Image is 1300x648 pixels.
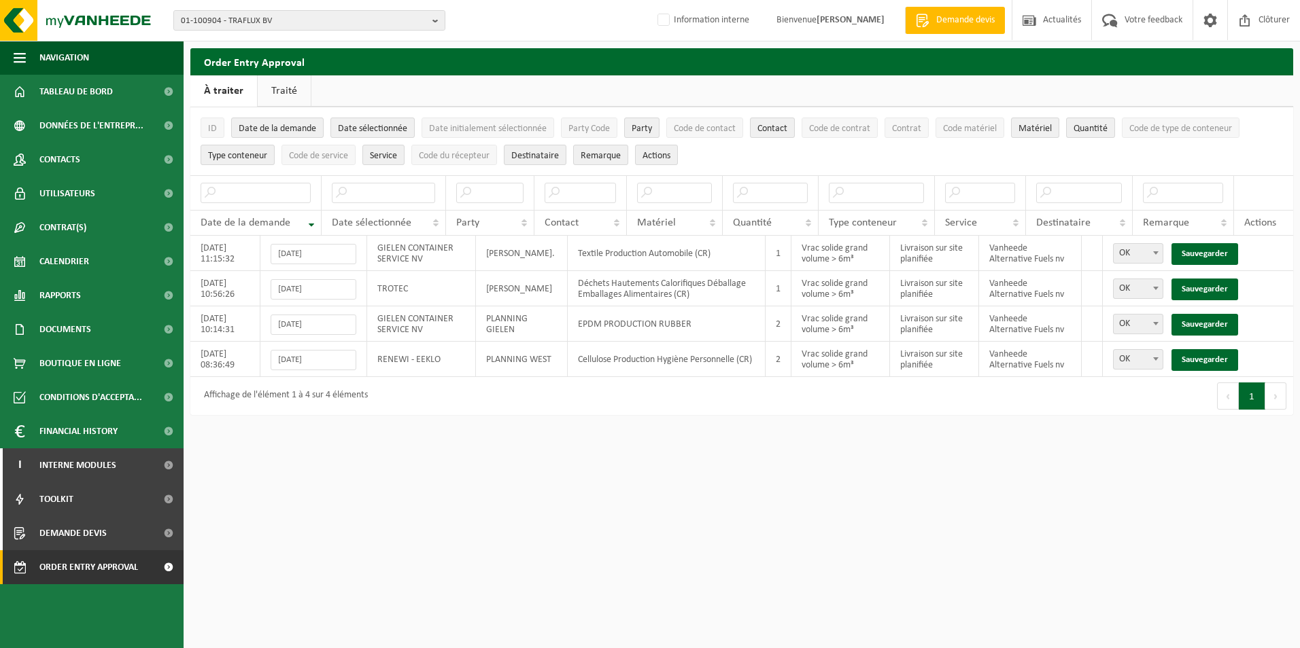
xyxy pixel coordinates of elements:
[511,151,559,161] span: Destinataire
[239,124,316,134] span: Date de la demande
[39,482,73,516] span: Toolkit
[1113,278,1163,299] span: OK
[750,118,795,138] button: ContactContact: Activate to sort
[561,118,617,138] button: Party CodeParty Code: Activate to sort
[655,10,749,31] label: Information interne
[674,124,736,134] span: Code de contact
[476,306,568,342] td: PLANNING GIELEN
[208,124,217,134] span: ID
[635,145,678,165] button: Actions
[1122,118,1239,138] button: Code de type de conteneurCode de type de conteneur: Activate to sort
[1113,349,1163,370] span: OK
[370,151,397,161] span: Service
[943,124,997,134] span: Code matériel
[1217,382,1239,410] button: Previous
[173,10,445,31] button: 01-100904 - TRAFLUX BV
[979,342,1082,377] td: Vanheede Alternative Fuels nv
[201,217,290,228] span: Date de la demande
[14,448,26,482] span: I
[568,342,765,377] td: Cellulose Production Hygiène Personnelle (CR)
[190,75,257,107] a: À traiter
[624,118,660,138] button: PartyParty: Activate to sort
[791,306,890,342] td: Vrac solide grand volume > 6m³
[905,7,1005,34] a: Demande devis
[190,271,260,306] td: [DATE] 10:56:26
[643,151,670,161] span: Actions
[757,124,787,134] span: Contact
[1113,243,1163,264] span: OK
[545,217,579,228] span: Contact
[581,151,621,161] span: Remarque
[817,15,885,25] strong: [PERSON_NAME]
[1171,314,1238,336] a: Sauvegarder
[1036,217,1091,228] span: Destinataire
[791,342,890,377] td: Vrac solide grand volume > 6m³
[338,124,407,134] span: Date sélectionnée
[39,448,116,482] span: Interne modules
[190,306,260,342] td: [DATE] 10:14:31
[1074,124,1108,134] span: Quantité
[1114,279,1163,298] span: OK
[190,48,1293,75] h2: Order Entry Approval
[1113,314,1163,334] span: OK
[829,217,897,228] span: Type conteneur
[1171,349,1238,371] a: Sauvegarder
[979,306,1082,342] td: Vanheede Alternative Fuels nv
[367,342,476,377] td: RENEWI - EEKLO
[39,245,89,278] span: Calendrier
[666,118,743,138] button: Code de contactCode de contact: Activate to sort
[39,380,142,414] span: Conditions d'accepta...
[1114,244,1163,263] span: OK
[39,346,121,380] span: Boutique en ligne
[39,41,89,75] span: Navigation
[1019,124,1052,134] span: Matériel
[1011,118,1059,138] button: MatérielMatériel: Activate to sort
[1114,350,1163,369] span: OK
[1171,243,1238,265] a: Sauvegarder
[39,516,107,550] span: Demande devis
[367,306,476,342] td: GIELEN CONTAINER SERVICE NV
[890,236,979,271] td: Livraison sur site planifiée
[429,124,547,134] span: Date initialement sélectionnée
[258,75,311,107] a: Traité
[1143,217,1189,228] span: Remarque
[568,236,765,271] td: Textile Production Automobile (CR)
[181,11,427,31] span: 01-100904 - TRAFLUX BV
[422,118,554,138] button: Date initialement sélectionnéeDate initialement sélectionnée: Activate to sort
[979,236,1082,271] td: Vanheede Alternative Fuels nv
[289,151,348,161] span: Code de service
[936,118,1004,138] button: Code matérielCode matériel: Activate to sort
[39,143,80,177] span: Contacts
[362,145,405,165] button: ServiceService: Activate to sort
[231,118,324,138] button: Date de la demandeDate de la demande: Activate to remove sorting
[1114,314,1163,334] span: OK
[1129,124,1232,134] span: Code de type de conteneur
[766,236,791,271] td: 1
[330,118,415,138] button: Date sélectionnéeDate sélectionnée: Activate to sort
[568,271,765,306] td: Déchets Hautements Calorifiques Déballage Emballages Alimentaires (CR)
[933,14,998,27] span: Demande devis
[945,217,977,228] span: Service
[632,124,652,134] span: Party
[766,342,791,377] td: 2
[766,306,791,342] td: 2
[201,118,224,138] button: IDID: Activate to sort
[476,236,568,271] td: [PERSON_NAME].
[411,145,497,165] button: Code du récepteurCode du récepteur: Activate to sort
[39,177,95,211] span: Utilisateurs
[892,124,921,134] span: Contrat
[791,271,890,306] td: Vrac solide grand volume > 6m³
[39,550,138,584] span: Order entry approval
[890,342,979,377] td: Livraison sur site planifiée
[568,124,610,134] span: Party Code
[476,342,568,377] td: PLANNING WEST
[802,118,878,138] button: Code de contratCode de contrat: Activate to sort
[791,236,890,271] td: Vrac solide grand volume > 6m³
[39,211,86,245] span: Contrat(s)
[476,271,568,306] td: [PERSON_NAME]
[39,75,113,109] span: Tableau de bord
[890,271,979,306] td: Livraison sur site planifiée
[332,217,411,228] span: Date sélectionnée
[201,145,275,165] button: Type conteneurType conteneur: Activate to sort
[733,217,772,228] span: Quantité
